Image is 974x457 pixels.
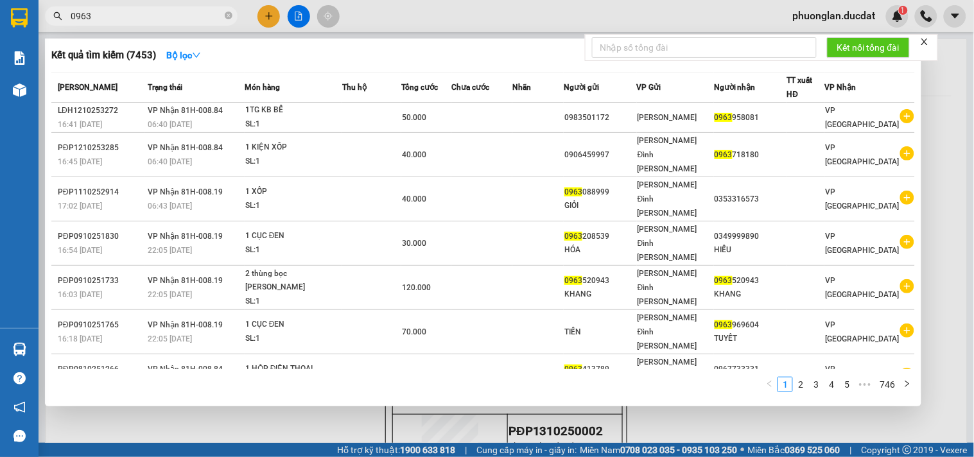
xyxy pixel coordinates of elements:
[58,83,117,92] span: [PERSON_NAME]
[808,377,824,392] li: 3
[564,276,582,285] span: 0963
[564,199,636,212] div: GIỎI
[762,377,778,392] li: Previous Page
[715,320,733,329] span: 0963
[245,267,342,295] div: 2 thùng bọc [PERSON_NAME]
[13,401,26,413] span: notification
[638,180,697,218] span: [PERSON_NAME] Đình [PERSON_NAME]
[401,83,438,92] span: Tổng cước
[58,290,102,299] span: 16:03 [DATE]
[715,113,733,122] span: 0963
[245,295,342,309] div: SL: 1
[148,365,223,374] span: VP Nhận 81H-008.84
[148,246,192,255] span: 22:05 [DATE]
[638,225,697,262] span: [PERSON_NAME] Đình [PERSON_NAME]
[592,37,817,58] input: Nhập số tổng đài
[638,113,697,122] span: [PERSON_NAME]
[148,187,223,196] span: VP Nhận 81H-008.19
[715,332,787,345] div: TUYẾT
[564,243,636,257] div: HÓA
[564,365,582,374] span: 0963
[58,246,102,255] span: 16:54 [DATE]
[148,157,192,166] span: 06:40 [DATE]
[148,276,223,285] span: VP Nhận 81H-008.19
[148,290,192,299] span: 22:05 [DATE]
[638,136,697,173] span: [PERSON_NAME] Đình [PERSON_NAME]
[875,377,900,392] li: 746
[8,36,47,48] strong: Sài Gòn:
[13,83,26,97] img: warehouse-icon
[900,235,914,249] span: plus-circle
[714,83,756,92] span: Người nhận
[564,232,582,241] span: 0963
[71,9,222,23] input: Tìm tên, số ĐT hoặc mã đơn
[148,120,192,129] span: 06:40 [DATE]
[715,363,787,376] div: 0967733331
[225,12,232,19] span: close-circle
[35,12,160,30] span: ĐỨC ĐẠT GIA LAI
[148,143,223,152] span: VP Nhận 81H-008.84
[778,377,792,392] a: 1
[793,377,808,392] li: 2
[58,318,144,332] div: PĐP0910251765
[638,313,697,350] span: [PERSON_NAME] Đình [PERSON_NAME]
[245,185,342,199] div: 1 XỐP
[825,187,899,211] span: VP [GEOGRAPHIC_DATA]
[166,50,201,60] strong: Bộ lọc
[53,12,62,21] span: search
[715,111,787,125] div: 958081
[8,62,71,74] strong: 0901 936 968
[245,83,280,92] span: Món hàng
[13,430,26,442] span: message
[825,365,899,388] span: VP [GEOGRAPHIC_DATA]
[83,36,186,60] strong: 0901 900 568
[855,377,875,392] span: •••
[564,274,636,288] div: 520943
[715,230,787,243] div: 0349999890
[148,202,192,211] span: 06:43 [DATE]
[715,276,733,285] span: 0963
[402,327,426,336] span: 70.000
[148,83,182,92] span: Trạng thái
[58,120,102,129] span: 16:41 [DATE]
[402,194,426,203] span: 40.000
[245,362,342,376] div: 1 HỘP ĐIỆN THOẠI
[564,148,636,162] div: 0906459997
[148,320,223,329] span: VP Nhận 81H-008.19
[512,83,531,92] span: Nhãn
[825,143,899,166] span: VP [GEOGRAPHIC_DATA]
[825,106,899,129] span: VP [GEOGRAPHIC_DATA]
[564,111,636,125] div: 0983501172
[809,377,823,392] a: 3
[900,377,915,392] li: Next Page
[715,243,787,257] div: HIẾU
[715,274,787,288] div: 520943
[778,377,793,392] li: 1
[564,230,636,243] div: 208539
[58,202,102,211] span: 17:02 [DATE]
[245,141,342,155] div: 1 KIỆN XỐP
[148,232,223,241] span: VP Nhận 81H-008.19
[900,368,914,382] span: plus-circle
[245,103,342,117] div: 1TG KB BỂ
[58,141,144,155] div: PĐP1210253285
[903,380,911,388] span: right
[900,146,914,160] span: plus-circle
[564,325,636,339] div: TIẾN
[225,10,232,22] span: close-circle
[11,8,28,28] img: logo-vxr
[825,320,899,343] span: VP [GEOGRAPHIC_DATA]
[715,150,733,159] span: 0963
[564,363,636,376] div: 413789
[13,372,26,384] span: question-circle
[245,243,342,257] div: SL: 1
[58,185,144,199] div: PĐP1110252914
[83,36,163,48] strong: [PERSON_NAME]:
[638,358,697,395] span: [PERSON_NAME] Đình [PERSON_NAME]
[766,380,774,388] span: left
[245,199,342,213] div: SL: 1
[245,117,342,132] div: SL: 1
[58,274,144,288] div: PĐP0910251733
[715,193,787,206] div: 0353316573
[900,109,914,123] span: plus-circle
